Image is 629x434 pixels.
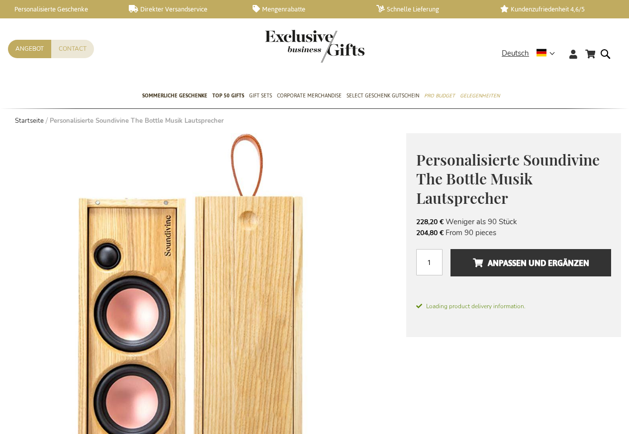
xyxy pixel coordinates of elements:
span: 204,80 € [416,228,444,238]
a: Kundenzufriedenheit 4,6/5 [500,5,608,13]
a: Direkter Versandservice [129,5,237,13]
a: store logo [265,30,315,63]
li: Weniger als 90 Stück [416,216,611,227]
span: Corporate Merchandise [277,90,342,101]
li: From 90 pieces [416,227,611,238]
span: Anpassen und ergänzen [473,255,589,271]
a: Schnelle Lieferung [376,5,484,13]
a: Angebot [8,40,51,58]
button: Anpassen und ergänzen [450,249,611,276]
strong: Personalisierte Soundivine The Bottle Musik Lautsprecher [50,116,224,125]
span: Personalisierte Soundivine The Bottle Musik Lautsprecher [416,150,600,208]
input: Menge [416,249,443,275]
span: Deutsch [502,48,529,59]
span: Loading product delivery information. [416,302,611,311]
a: Startseite [15,116,44,125]
span: Gelegenheiten [460,90,500,101]
a: Contact [51,40,94,58]
span: 228,20 € [416,217,444,227]
span: Gift Sets [249,90,272,101]
span: Select Geschenk Gutschein [347,90,419,101]
div: Deutsch [502,48,561,59]
img: Exclusive Business gifts logo [265,30,364,63]
span: TOP 50 Gifts [212,90,244,101]
a: Mengenrabatte [253,5,360,13]
span: Sommerliche geschenke [142,90,207,101]
span: Pro Budget [424,90,455,101]
a: Personalisierte Geschenke [5,5,113,13]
